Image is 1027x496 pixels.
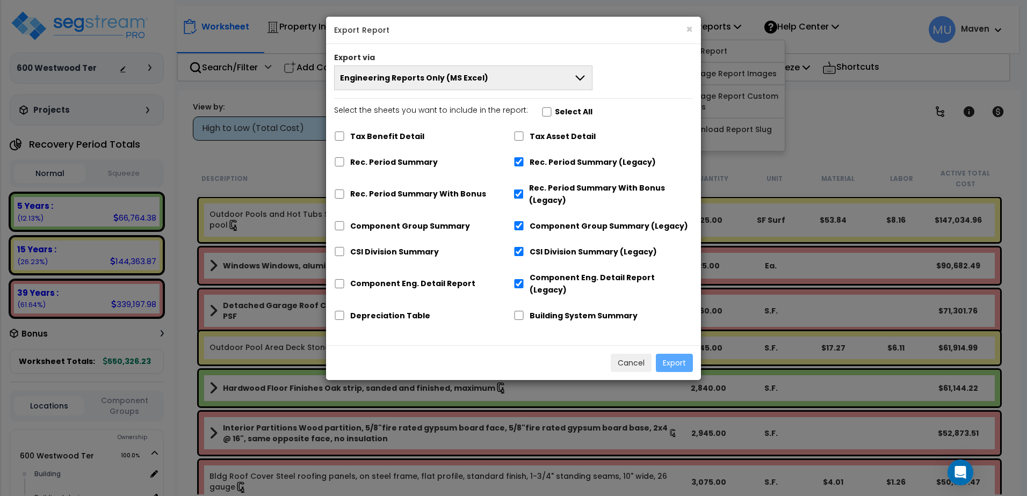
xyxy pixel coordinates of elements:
[530,272,693,296] label: Component Eng. Detail Report (Legacy)
[611,354,652,372] button: Cancel
[340,72,488,83] span: Engineering Reports Only (MS Excel)
[350,130,424,143] label: Tax Benefit Detail
[656,354,693,372] button: Export
[334,25,693,35] h5: Export Report
[948,459,973,485] div: Open Intercom Messenger
[529,182,693,207] label: Rec. Period Summary With Bonus (Legacy)
[334,52,375,63] label: Export via
[530,220,688,232] label: Component Group Summary (Legacy)
[530,310,638,322] label: Building System Summary
[350,246,439,258] label: CSI Division Summary
[350,156,438,169] label: Rec. Period Summary
[334,65,592,90] button: Engineering Reports Only (MS Excel)
[555,106,592,118] label: Select All
[541,107,552,116] input: Select the sheets you want to include in the report:Select All
[530,156,656,169] label: Rec. Period Summary (Legacy)
[350,188,486,200] label: Rec. Period Summary With Bonus
[350,310,430,322] label: Depreciation Table
[530,246,657,258] label: CSI Division Summary (Legacy)
[686,24,693,35] button: ×
[350,278,475,290] label: Component Eng. Detail Report
[334,104,528,117] p: Select the sheets you want to include in the report:
[530,130,596,143] label: Tax Asset Detail
[350,220,470,232] label: Component Group Summary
